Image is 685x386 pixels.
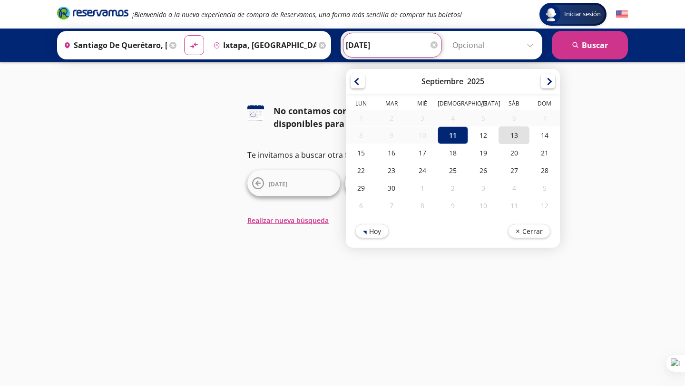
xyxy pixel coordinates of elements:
[346,99,376,110] th: Lunes
[407,162,438,179] div: 24-Sep-25
[552,31,628,59] button: Buscar
[438,144,468,162] div: 18-Sep-25
[508,224,550,238] button: Cerrar
[376,110,407,126] div: 02-Sep-25
[247,215,329,225] button: Realizar nueva búsqueda
[529,110,560,126] div: 07-Sep-25
[132,10,462,19] em: ¡Bienvenido a la nueva experiencia de compra de Reservamos, una forma más sencilla de comprar tus...
[438,179,468,197] div: 02-Oct-25
[499,197,529,214] div: 11-Oct-25
[346,197,376,214] div: 06-Oct-25
[247,149,438,161] p: Te invitamos a buscar otra fecha o ruta
[529,144,560,162] div: 21-Sep-25
[209,33,316,57] input: Buscar Destino
[468,162,499,179] div: 26-Sep-25
[499,162,529,179] div: 27-Sep-25
[468,144,499,162] div: 19-Sep-25
[346,162,376,179] div: 22-Sep-25
[468,99,499,110] th: Viernes
[346,110,376,126] div: 01-Sep-25
[468,110,499,126] div: 05-Sep-25
[376,162,407,179] div: 23-Sep-25
[269,180,287,188] span: [DATE]
[407,144,438,162] div: 17-Sep-25
[452,33,538,57] input: Opcional
[560,10,605,19] span: Iniciar sesión
[346,144,376,162] div: 15-Sep-25
[438,162,468,179] div: 25-Sep-25
[499,144,529,162] div: 20-Sep-25
[407,127,438,144] div: 10-Sep-25
[57,6,128,20] i: Brand Logo
[616,9,628,20] button: English
[407,197,438,214] div: 08-Oct-25
[60,33,167,57] input: Buscar Origen
[346,179,376,197] div: 29-Sep-25
[529,126,560,144] div: 14-Sep-25
[499,110,529,126] div: 06-Sep-25
[438,197,468,214] div: 09-Oct-25
[345,170,438,196] button: [DATE]Desde:$1,463MXN
[274,105,438,130] div: No contamos con horarios disponibles para esta fecha
[438,110,468,126] div: 04-Sep-25
[499,126,529,144] div: 13-Sep-25
[376,144,407,162] div: 16-Sep-25
[407,110,438,126] div: 03-Sep-25
[438,126,468,144] div: 11-Sep-25
[438,99,468,110] th: Jueves
[468,179,499,197] div: 03-Oct-25
[529,162,560,179] div: 28-Sep-25
[499,179,529,197] div: 04-Oct-25
[468,197,499,214] div: 10-Oct-25
[57,6,128,23] a: Brand Logo
[376,99,407,110] th: Martes
[346,127,376,144] div: 08-Sep-25
[376,127,407,144] div: 09-Sep-25
[529,179,560,197] div: 05-Oct-25
[407,179,438,197] div: 01-Oct-25
[376,197,407,214] div: 07-Oct-25
[421,76,463,87] div: Septiembre
[467,76,484,87] div: 2025
[407,99,438,110] th: Miércoles
[247,170,340,196] button: [DATE]
[346,33,439,57] input: Elegir Fecha
[468,126,499,144] div: 12-Sep-25
[499,99,529,110] th: Sábado
[529,197,560,214] div: 12-Oct-25
[355,224,389,238] button: Hoy
[376,179,407,197] div: 30-Sep-25
[529,99,560,110] th: Domingo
